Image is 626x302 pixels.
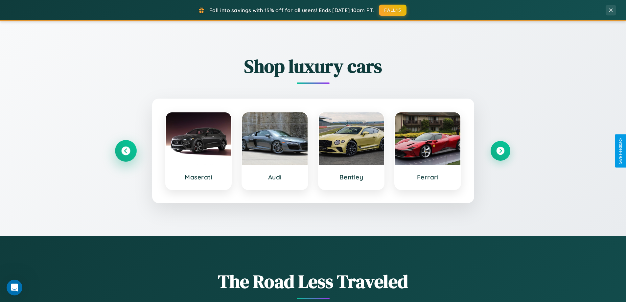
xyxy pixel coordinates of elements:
[249,173,301,181] h3: Audi
[209,7,374,13] span: Fall into savings with 15% off for all users! Ends [DATE] 10am PT.
[379,5,406,16] button: FALL15
[7,280,22,295] iframe: Intercom live chat
[402,173,454,181] h3: Ferrari
[618,138,623,164] div: Give Feedback
[325,173,378,181] h3: Bentley
[116,54,510,79] h2: Shop luxury cars
[173,173,225,181] h3: Maserati
[116,269,510,294] h1: The Road Less Traveled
